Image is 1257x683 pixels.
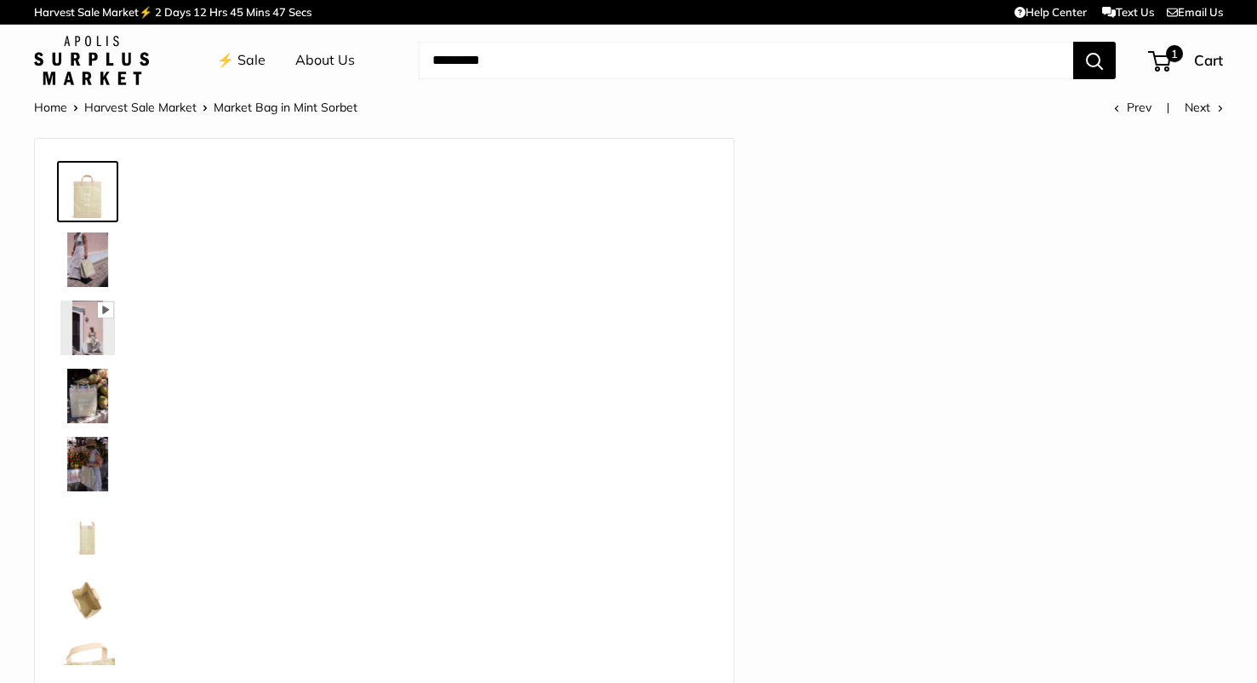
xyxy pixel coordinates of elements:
[57,229,118,290] a: Market Bag in Mint Sorbet
[1150,47,1223,74] a: 1 Cart
[60,164,115,219] img: Market Bag in Mint Sorbet
[60,505,115,560] img: Market Bag in Mint Sorbet
[34,36,149,85] img: Apolis: Surplus Market
[1185,100,1223,115] a: Next
[60,301,115,355] img: Market Bag in Mint Sorbet
[60,573,115,628] img: Market Bag in Mint Sorbet
[217,48,266,73] a: ⚡️ Sale
[60,369,115,423] img: Market Bag in Mint Sorbet
[57,365,118,427] a: Market Bag in Mint Sorbet
[230,5,243,19] span: 45
[295,48,355,73] a: About Us
[214,100,357,115] span: Market Bag in Mint Sorbet
[209,5,227,19] span: Hrs
[1102,5,1154,19] a: Text Us
[272,5,286,19] span: 47
[57,161,118,222] a: Market Bag in Mint Sorbet
[1166,45,1183,62] span: 1
[246,5,270,19] span: Mins
[1194,51,1223,69] span: Cart
[1073,42,1116,79] button: Search
[57,297,118,359] a: Market Bag in Mint Sorbet
[193,5,207,19] span: 12
[57,433,118,495] a: Market Bag in Mint Sorbet
[164,5,191,19] span: Days
[289,5,311,19] span: Secs
[60,437,115,491] img: Market Bag in Mint Sorbet
[1014,5,1087,19] a: Help Center
[1114,100,1151,115] a: Prev
[419,42,1073,79] input: Search...
[34,100,67,115] a: Home
[57,570,118,631] a: Market Bag in Mint Sorbet
[1167,5,1223,19] a: Email Us
[57,502,118,563] a: Market Bag in Mint Sorbet
[155,5,162,19] span: 2
[84,100,197,115] a: Harvest Sale Market
[60,232,115,287] img: Market Bag in Mint Sorbet
[34,96,357,118] nav: Breadcrumb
